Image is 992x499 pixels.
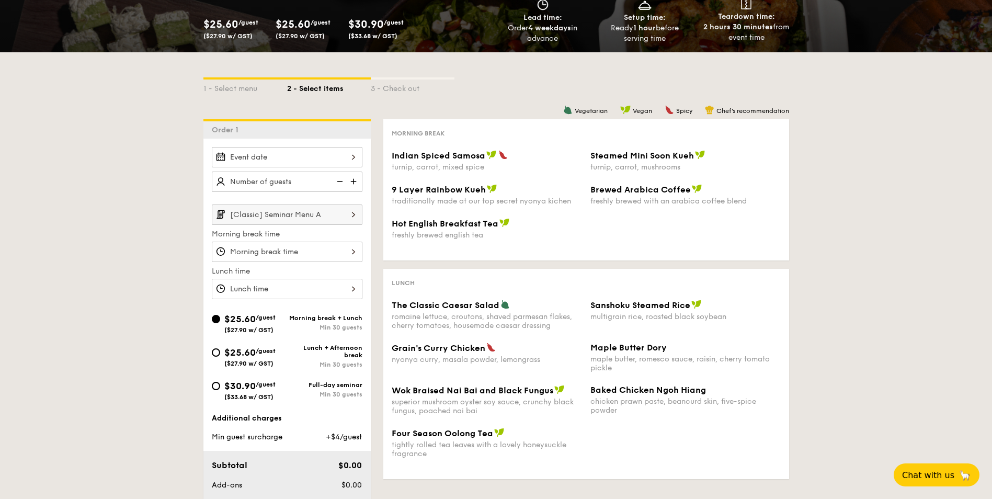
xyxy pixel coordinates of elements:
[894,463,979,486] button: Chat with us🦙
[212,172,362,192] input: Number of guests
[224,360,273,367] span: ($27.90 w/ GST)
[902,470,954,480] span: Chat with us
[392,300,499,310] span: The Classic Caesar Salad
[392,428,493,438] span: Four Season Oolong Tea
[700,22,793,43] div: from event time
[276,18,311,31] span: $25.60
[212,147,362,167] input: Event date
[371,80,454,94] div: 3 - Check out
[384,19,404,26] span: /guest
[224,326,273,334] span: ($27.90 w/ GST)
[392,312,582,330] div: romaine lettuce, croutons, shaved parmesan flakes, cherry tomatoes, housemade caesar dressing
[203,18,238,31] span: $25.60
[311,19,330,26] span: /guest
[212,279,362,299] input: Lunch time
[486,343,496,352] img: icon-spicy.37a8142b.svg
[695,150,705,160] img: icon-vegan.f8ff3823.svg
[256,347,276,355] span: /guest
[392,385,553,395] span: Wok Braised Nai Bai and Black Fungus
[224,347,256,358] span: $25.60
[203,32,253,40] span: ($27.90 w/ GST)
[212,413,362,424] div: Additional charges
[287,381,362,389] div: Full-day seminar
[392,398,582,415] div: superior mushroom oyster soy sauce, crunchy black fungus, poached nai bai
[392,219,498,229] span: Hot English Breakfast Tea
[959,469,971,481] span: 🦙
[287,324,362,331] div: Min 30 guests
[528,24,571,32] strong: 4 weekdays
[338,460,362,470] span: $0.00
[287,391,362,398] div: Min 30 guests
[212,433,282,441] span: Min guest surcharge
[212,229,362,240] label: Morning break time
[486,150,497,160] img: icon-vegan.f8ff3823.svg
[392,163,582,172] div: turnip, carrot, mixed spice
[212,382,220,390] input: $30.90/guest($33.68 w/ GST)Full-day seminarMin 30 guests
[590,300,690,310] span: Sanshoku Steamed Rice
[212,460,247,470] span: Subtotal
[691,300,702,309] img: icon-vegan.f8ff3823.svg
[624,13,666,22] span: Setup time:
[499,218,510,228] img: icon-vegan.f8ff3823.svg
[500,300,510,309] img: icon-vegetarian.fe4039eb.svg
[392,151,485,161] span: Indian Spiced Samosa
[590,355,781,372] div: maple butter, romesco sauce, raisin, cherry tomato pickle
[590,397,781,415] div: chicken prawn paste, beancurd skin, five-spice powder
[590,151,694,161] span: Steamed Mini Soon Kueh
[212,481,242,490] span: Add-ons
[716,107,789,115] span: Chef's recommendation
[212,126,243,134] span: Order 1
[212,315,220,323] input: $25.60/guest($27.90 w/ GST)Morning break + LunchMin 30 guests
[575,107,608,115] span: Vegetarian
[676,107,692,115] span: Spicy
[392,231,582,240] div: freshly brewed english tea
[212,242,362,262] input: Morning break time
[212,266,362,277] label: Lunch time
[256,381,276,388] span: /guest
[392,279,415,287] span: Lunch
[256,314,276,321] span: /guest
[331,172,347,191] img: icon-reduce.1d2dbef1.svg
[494,428,505,437] img: icon-vegan.f8ff3823.svg
[703,22,773,31] strong: 2 hours 30 minutes
[590,185,691,195] span: Brewed Arabica Coffee
[224,313,256,325] span: $25.60
[276,32,325,40] span: ($27.90 w/ GST)
[287,344,362,359] div: Lunch + Afternoon break
[620,105,631,115] img: icon-vegan.f8ff3823.svg
[633,24,656,32] strong: 1 hour
[392,355,582,364] div: nyonya curry, masala powder, lemongrass
[392,343,485,353] span: Grain's Curry Chicken
[345,205,362,224] img: icon-chevron-right.3c0dfbd6.svg
[224,380,256,392] span: $30.90
[348,32,397,40] span: ($33.68 w/ GST)
[705,105,714,115] img: icon-chef-hat.a58ddaea.svg
[287,314,362,322] div: Morning break + Lunch
[692,184,702,194] img: icon-vegan.f8ff3823.svg
[633,107,652,115] span: Vegan
[203,80,287,94] div: 1 - Select menu
[598,23,691,44] div: Ready before serving time
[523,13,562,22] span: Lead time:
[487,184,497,194] img: icon-vegan.f8ff3823.svg
[287,80,371,94] div: 2 - Select items
[212,348,220,357] input: $25.60/guest($27.90 w/ GST)Lunch + Afternoon breakMin 30 guests
[563,105,573,115] img: icon-vegetarian.fe4039eb.svg
[326,433,362,441] span: +$4/guest
[590,385,706,395] span: Baked Chicken Ngoh Hiang
[590,343,667,353] span: Maple Butter Dory
[590,197,781,206] div: freshly brewed with an arabica coffee blend
[348,18,384,31] span: $30.90
[341,481,362,490] span: $0.00
[554,385,565,394] img: icon-vegan.f8ff3823.svg
[347,172,362,191] img: icon-add.58712e84.svg
[498,150,508,160] img: icon-spicy.37a8142b.svg
[718,12,775,21] span: Teardown time:
[665,105,674,115] img: icon-spicy.37a8142b.svg
[392,440,582,458] div: tightly rolled tea leaves with a lovely honeysuckle fragrance
[392,197,582,206] div: traditionally made at our top secret nyonya kichen
[590,312,781,321] div: multigrain rice, roasted black soybean
[496,23,590,44] div: Order in advance
[224,393,273,401] span: ($33.68 w/ GST)
[392,185,486,195] span: 9 Layer Rainbow Kueh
